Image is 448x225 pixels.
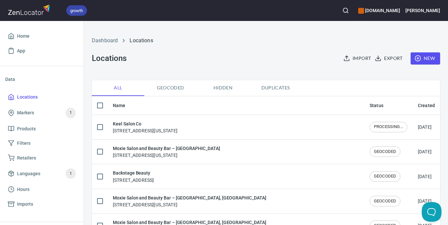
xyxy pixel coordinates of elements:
a: Home [5,29,78,44]
span: Duplicates [253,84,298,92]
a: Retailers [5,151,78,165]
span: Products [17,125,36,133]
span: 1 [66,109,76,117]
span: Export [376,54,402,63]
div: [DATE] [418,198,432,204]
h6: Backstage Beauty [113,169,154,177]
span: GEOCODED [370,198,400,204]
a: Filters [5,136,78,151]
h6: Moxie Salon and Beauty Bar – [GEOGRAPHIC_DATA] [113,145,220,152]
h6: [PERSON_NAME] [405,7,440,14]
iframe: Help Scout Beacon - Open [422,202,441,222]
img: zenlocator [8,3,52,17]
span: Retailers [17,154,36,162]
a: Markers1 [5,104,78,122]
a: Products [5,122,78,136]
span: Languages [17,170,40,178]
span: Locations [17,93,38,101]
h6: Moxie Salon and Beauty Bar – [GEOGRAPHIC_DATA], [GEOGRAPHIC_DATA] [113,194,266,201]
span: App [17,47,25,55]
button: New [411,52,440,65]
a: Locations [130,37,153,44]
div: growth [66,5,87,16]
span: Geocoded [148,84,193,92]
span: 1 [66,170,76,178]
th: Status [364,96,413,115]
span: Imports [17,200,33,208]
a: Languages1 [5,165,78,182]
h6: [DOMAIN_NAME] [358,7,400,14]
div: [STREET_ADDRESS][US_STATE] [113,194,266,208]
a: Locations [5,90,78,104]
a: Imports [5,197,78,212]
span: Hidden [201,84,245,92]
div: [STREET_ADDRESS][US_STATE] [113,145,220,159]
th: Created [413,96,440,115]
span: growth [66,7,87,14]
span: Home [17,32,30,40]
span: New [416,54,435,63]
span: Hours [17,185,30,194]
h3: Locations [92,54,126,63]
div: [DATE] [418,173,432,180]
button: [PERSON_NAME] [405,3,440,18]
span: Filters [17,139,31,147]
span: Markers [17,109,34,117]
h6: Keel Salon Co [113,120,177,127]
th: Name [108,96,364,115]
a: App [5,44,78,58]
span: All [96,84,140,92]
div: [DATE] [418,124,432,130]
span: GEOCODED [370,173,400,179]
a: Dashboard [92,37,118,44]
li: Data [5,71,78,87]
button: Import [342,52,374,65]
div: [STREET_ADDRESS] [113,169,154,183]
span: PROCESSING... [370,124,407,130]
div: [STREET_ADDRESS][US_STATE] [113,120,177,134]
nav: breadcrumb [92,37,440,45]
button: Export [374,52,405,65]
span: Import [345,54,371,63]
button: color-CE600E [358,8,364,14]
a: Hours [5,182,78,197]
span: GEOCODED [370,149,400,155]
div: [DATE] [418,148,432,155]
